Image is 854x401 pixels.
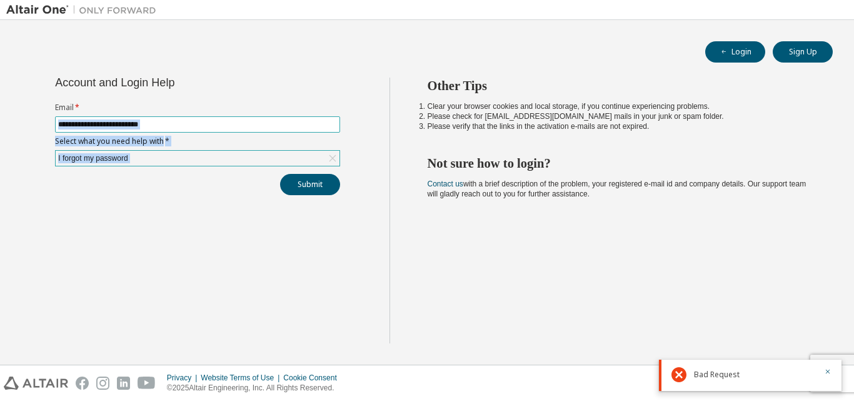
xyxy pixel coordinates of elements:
[55,103,340,113] label: Email
[280,174,340,195] button: Submit
[428,111,811,121] li: Please check for [EMAIL_ADDRESS][DOMAIN_NAME] mails in your junk or spam folder.
[167,373,201,383] div: Privacy
[138,377,156,390] img: youtube.svg
[428,180,463,188] a: Contact us
[428,78,811,94] h2: Other Tips
[428,121,811,131] li: Please verify that the links in the activation e-mails are not expired.
[56,151,129,165] div: I forgot my password
[283,373,344,383] div: Cookie Consent
[694,370,740,380] span: Bad Request
[428,101,811,111] li: Clear your browser cookies and local storage, if you continue experiencing problems.
[428,155,811,171] h2: Not sure how to login?
[55,78,283,88] div: Account and Login Help
[201,373,283,383] div: Website Terms of Use
[4,377,68,390] img: altair_logo.svg
[167,383,344,393] p: © 2025 Altair Engineering, Inc. All Rights Reserved.
[55,136,340,146] label: Select what you need help with
[96,377,109,390] img: instagram.svg
[428,180,806,198] span: with a brief description of the problem, your registered e-mail id and company details. Our suppo...
[773,41,833,63] button: Sign Up
[56,151,339,166] div: I forgot my password
[705,41,765,63] button: Login
[117,377,130,390] img: linkedin.svg
[76,377,89,390] img: facebook.svg
[6,4,163,16] img: Altair One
